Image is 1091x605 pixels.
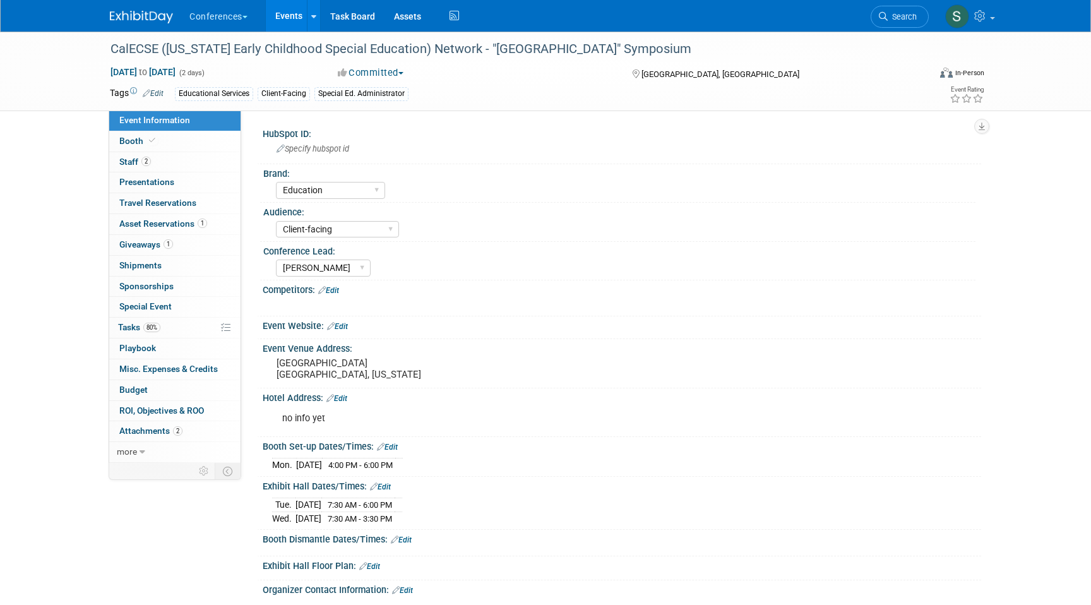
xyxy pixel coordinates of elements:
a: Edit [359,562,380,571]
a: Booth [109,131,241,152]
div: Hotel Address: [263,388,981,405]
a: Giveaways1 [109,235,241,255]
span: Tasks [118,322,160,332]
div: In-Person [955,68,984,78]
div: Audience: [263,203,975,219]
i: Booth reservation complete [149,137,155,144]
span: ROI, Objectives & ROO [119,405,204,416]
img: ExhibitDay [110,11,173,23]
span: Event Information [119,115,190,125]
td: [DATE] [296,458,322,472]
span: (2 days) [178,69,205,77]
a: Edit [377,443,398,452]
span: Asset Reservations [119,219,207,229]
span: Search [888,12,917,21]
pre: [GEOGRAPHIC_DATA] [GEOGRAPHIC_DATA], [US_STATE] [277,357,548,380]
span: Specify hubspot id [277,144,349,153]
div: Event Format [854,66,984,85]
span: 1 [198,219,207,228]
div: Event Rating [950,87,984,93]
div: Exhibit Hall Floor Plan: [263,556,981,573]
a: Edit [327,322,348,331]
div: HubSpot ID: [263,124,981,140]
a: Edit [143,89,164,98]
a: Edit [326,394,347,403]
span: 80% [143,323,160,332]
span: 4:00 PM - 6:00 PM [328,460,393,470]
span: 7:30 AM - 3:30 PM [328,514,392,524]
a: Event Information [109,111,241,131]
a: Presentations [109,172,241,193]
img: Format-Inperson.png [940,68,953,78]
a: more [109,442,241,462]
span: Shipments [119,260,162,270]
td: [DATE] [295,512,321,525]
a: ROI, Objectives & ROO [109,401,241,421]
span: Booth [119,136,158,146]
a: Asset Reservations1 [109,214,241,234]
a: Tasks80% [109,318,241,338]
a: Sponsorships [109,277,241,297]
span: Special Event [119,301,172,311]
span: [GEOGRAPHIC_DATA], [GEOGRAPHIC_DATA] [641,69,799,79]
div: Event Venue Address: [263,339,981,355]
span: Misc. Expenses & Credits [119,364,218,374]
span: to [137,67,149,77]
div: Organizer Contact Information: [263,580,981,597]
a: Budget [109,380,241,400]
span: 7:30 AM - 6:00 PM [328,500,392,510]
span: Presentations [119,177,174,187]
a: Attachments2 [109,421,241,441]
div: CalECSE ([US_STATE] Early Childhood Special Education) Network - "[GEOGRAPHIC_DATA]" Symposium [106,38,910,61]
div: Event Website: [263,316,981,333]
a: Playbook [109,338,241,359]
div: no info yet [273,406,842,431]
img: Sophie Buffo [945,4,969,28]
div: Exhibit Hall Dates/Times: [263,477,981,493]
span: Staff [119,157,151,167]
a: Travel Reservations [109,193,241,213]
td: Mon. [272,458,296,472]
a: Special Event [109,297,241,317]
a: Edit [370,482,391,491]
a: Misc. Expenses & Credits [109,359,241,380]
a: Edit [318,286,339,295]
span: 1 [164,239,173,249]
div: Educational Services [175,87,253,100]
td: Wed. [272,512,295,525]
span: Budget [119,385,148,395]
span: Giveaways [119,239,173,249]
a: Staff2 [109,152,241,172]
td: Toggle Event Tabs [215,463,241,479]
a: Edit [392,586,413,595]
td: Tags [110,87,164,101]
td: [DATE] [295,498,321,512]
div: Competitors: [263,280,981,297]
td: Personalize Event Tab Strip [193,463,215,479]
div: Booth Set-up Dates/Times: [263,437,981,453]
span: Sponsorships [119,281,174,291]
div: Conference Lead: [263,242,975,258]
div: Special Ed. Administrator [314,87,408,100]
span: 2 [141,157,151,166]
a: Search [871,6,929,28]
a: Shipments [109,256,241,276]
span: [DATE] [DATE] [110,66,176,78]
span: Travel Reservations [119,198,196,208]
span: Playbook [119,343,156,353]
div: Booth Dismantle Dates/Times: [263,530,981,546]
span: 2 [173,426,182,436]
span: Attachments [119,426,182,436]
button: Committed [333,66,408,80]
span: more [117,446,137,457]
div: Client-Facing [258,87,310,100]
div: Brand: [263,164,975,180]
a: Edit [391,536,412,544]
td: Tue. [272,498,295,512]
